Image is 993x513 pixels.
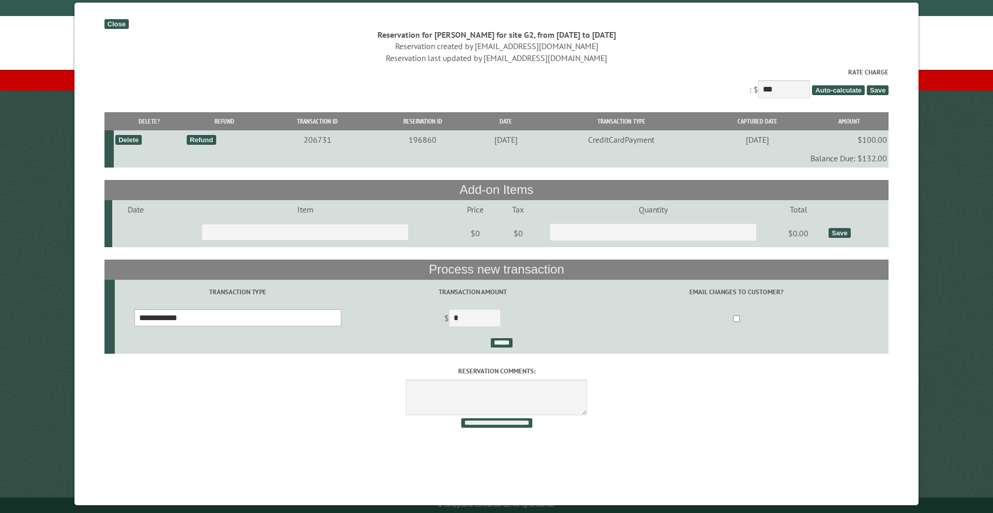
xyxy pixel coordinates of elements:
td: Date [112,200,159,219]
td: CreditCardPayment [538,130,705,149]
td: [DATE] [705,130,810,149]
th: Date [474,112,537,130]
td: $0.00 [770,219,827,248]
div: Reservation created by [EMAIL_ADDRESS][DOMAIN_NAME] [104,40,889,52]
label: Transaction Amount [363,287,583,297]
th: Delete? [114,112,185,130]
div: : $ [104,67,889,101]
td: Total [770,200,827,219]
div: Reservation last updated by [EMAIL_ADDRESS][DOMAIN_NAME] [104,52,889,64]
td: $100.00 [810,130,889,149]
th: Reservation ID [371,112,474,130]
th: Add-on Items [104,180,889,200]
div: Refund [187,135,216,145]
label: Rate Charge [104,67,889,77]
th: Transaction Type [538,112,705,130]
label: Transaction Type [116,287,359,297]
th: Amount [810,112,889,130]
td: Tax [500,200,537,219]
td: Quantity [536,200,770,219]
td: 196860 [371,130,474,149]
div: Close [104,19,129,29]
th: Refund [185,112,264,130]
td: 206731 [264,130,371,149]
td: Balance Due: $132.00 [114,149,889,168]
th: Transaction ID [264,112,371,130]
label: Email changes to customer? [586,287,887,297]
span: Save [867,85,889,95]
div: Save [829,228,850,238]
th: Captured Date [705,112,810,130]
th: Process new transaction [104,260,889,279]
div: Delete [115,135,142,145]
div: Reservation for [PERSON_NAME] for site G2, from [DATE] to [DATE] [104,29,889,40]
small: © Campground Commander LLC. All rights reserved. [438,502,555,508]
td: Price [451,200,500,219]
td: [DATE] [474,130,537,149]
span: Auto-calculate [812,85,865,95]
label: Reservation comments: [104,366,889,376]
td: Item [160,200,451,219]
td: $0 [451,219,500,248]
td: $ [361,305,584,334]
td: $0 [500,219,537,248]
